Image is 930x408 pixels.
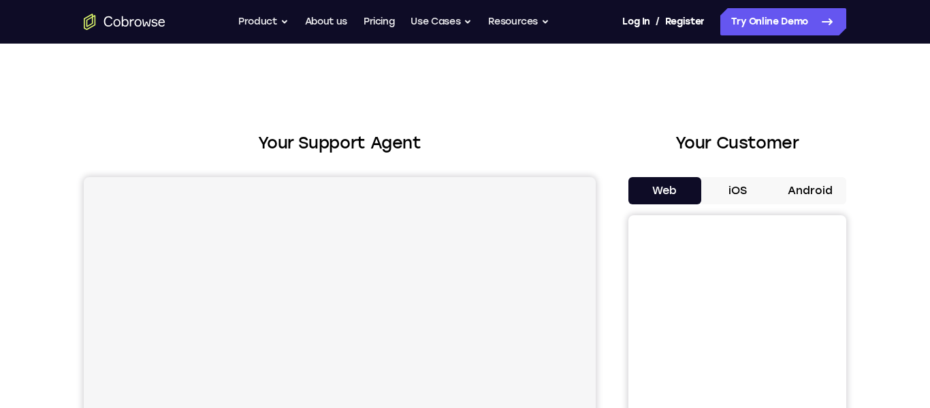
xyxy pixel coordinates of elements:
[84,14,165,30] a: Go to the home page
[411,8,472,35] button: Use Cases
[84,131,596,155] h2: Your Support Agent
[628,131,846,155] h2: Your Customer
[656,14,660,30] span: /
[628,177,701,204] button: Web
[305,8,347,35] a: About us
[622,8,650,35] a: Log In
[665,8,705,35] a: Register
[773,177,846,204] button: Android
[701,177,774,204] button: iOS
[238,8,289,35] button: Product
[364,8,395,35] a: Pricing
[720,8,846,35] a: Try Online Demo
[488,8,549,35] button: Resources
